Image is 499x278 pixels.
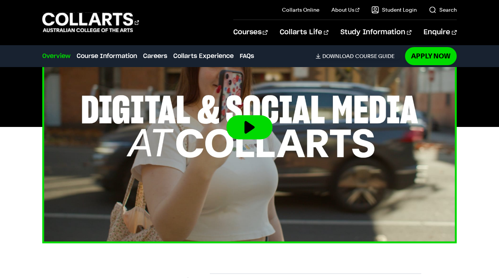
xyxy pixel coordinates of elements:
[405,47,457,65] a: Apply Now
[331,6,359,14] a: About Us
[322,53,354,60] span: Download
[240,52,254,61] a: FAQs
[42,12,139,33] div: Go to homepage
[429,6,457,14] a: Search
[371,6,417,14] a: Student Login
[42,52,71,61] a: Overview
[424,20,456,45] a: Enquire
[280,20,328,45] a: Collarts Life
[282,6,319,14] a: Collarts Online
[173,52,234,61] a: Collarts Experience
[143,52,167,61] a: Careers
[77,52,137,61] a: Course Information
[340,20,411,45] a: Study Information
[233,20,268,45] a: Courses
[316,53,400,60] a: DownloadCourse Guide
